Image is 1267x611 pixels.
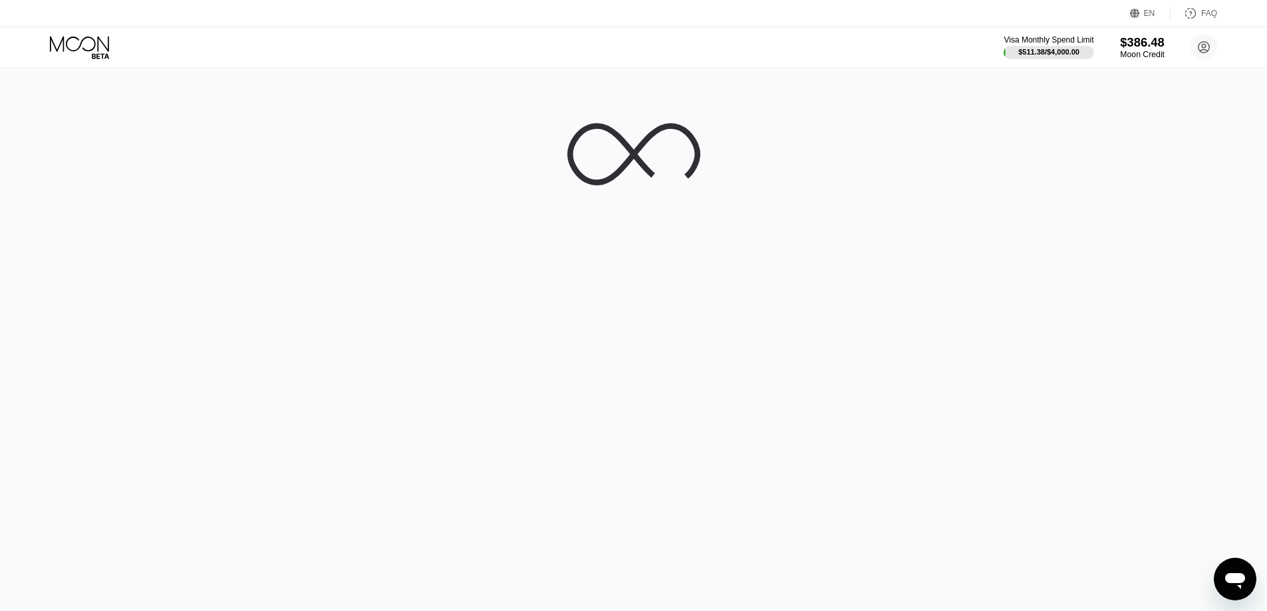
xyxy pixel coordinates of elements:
[1214,558,1256,600] iframe: 启动消息传送窗口的按钮
[1130,7,1171,20] div: EN
[1120,35,1165,49] div: $386.48
[1018,48,1079,56] div: $511.38 / $4,000.00
[1201,9,1217,18] div: FAQ
[1004,35,1093,59] div: Visa Monthly Spend Limit$511.38/$4,000.00
[1120,50,1165,59] div: Moon Credit
[1004,35,1093,45] div: Visa Monthly Spend Limit
[1120,35,1165,59] div: $386.48Moon Credit
[1171,7,1217,20] div: FAQ
[1144,9,1155,18] div: EN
